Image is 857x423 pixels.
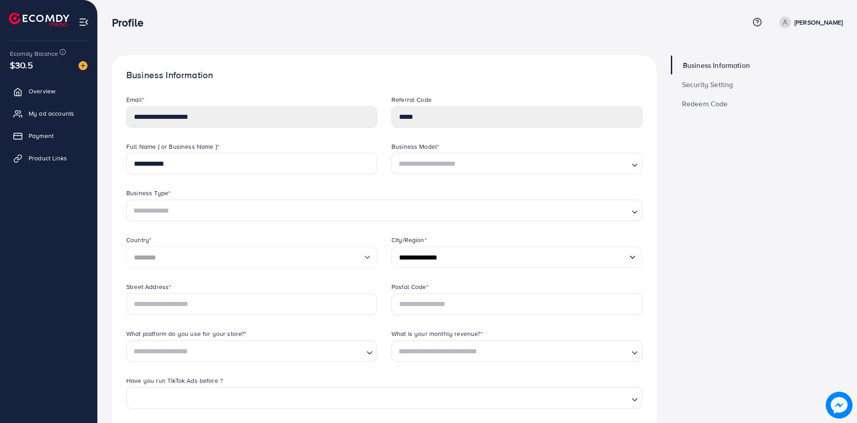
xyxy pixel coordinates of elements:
a: Payment [7,127,91,145]
label: Postal Code [391,282,428,291]
label: Referral Code [391,95,432,104]
input: Search for option [136,392,628,406]
a: Overview [7,82,91,100]
img: image [826,392,853,419]
a: [PERSON_NAME] [776,17,843,28]
span: $30.5 [10,59,33,71]
label: Street Address [126,282,171,291]
span: Ecomdy Balance [10,49,58,58]
label: Have you run TikTok Ads before ? [126,376,223,385]
input: Search for option [395,157,628,171]
span: Overview [29,87,55,96]
div: Search for option [391,340,642,362]
span: My ad accounts [29,109,74,118]
label: What is your monthly revenue? [391,329,483,338]
img: menu [79,17,89,27]
a: Product Links [7,149,91,167]
div: Search for option [126,387,642,409]
label: City/Region [391,235,427,244]
input: Search for option [395,345,628,359]
label: Business Model [391,142,439,151]
label: Email [126,95,144,104]
p: [PERSON_NAME] [795,17,843,28]
label: Business Type [126,188,171,197]
span: Payment [29,131,54,140]
img: image [79,61,87,70]
span: Redeem Code [682,100,728,107]
label: Full Name ( or Business Name ) [126,142,219,151]
img: logo [9,13,69,26]
div: Search for option [126,340,377,362]
span: Product Links [29,154,67,163]
h1: Business Information [126,70,642,81]
input: Search for option [130,204,628,218]
div: Search for option [391,153,642,174]
label: Country [126,235,151,244]
h3: Profile [112,16,150,29]
input: Search for option [130,345,363,359]
span: Security Setting [682,81,733,88]
label: What platform do you use for your store? [126,329,247,338]
div: Search for option [126,200,642,221]
span: Business Information [683,62,750,69]
a: My ad accounts [7,105,91,122]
